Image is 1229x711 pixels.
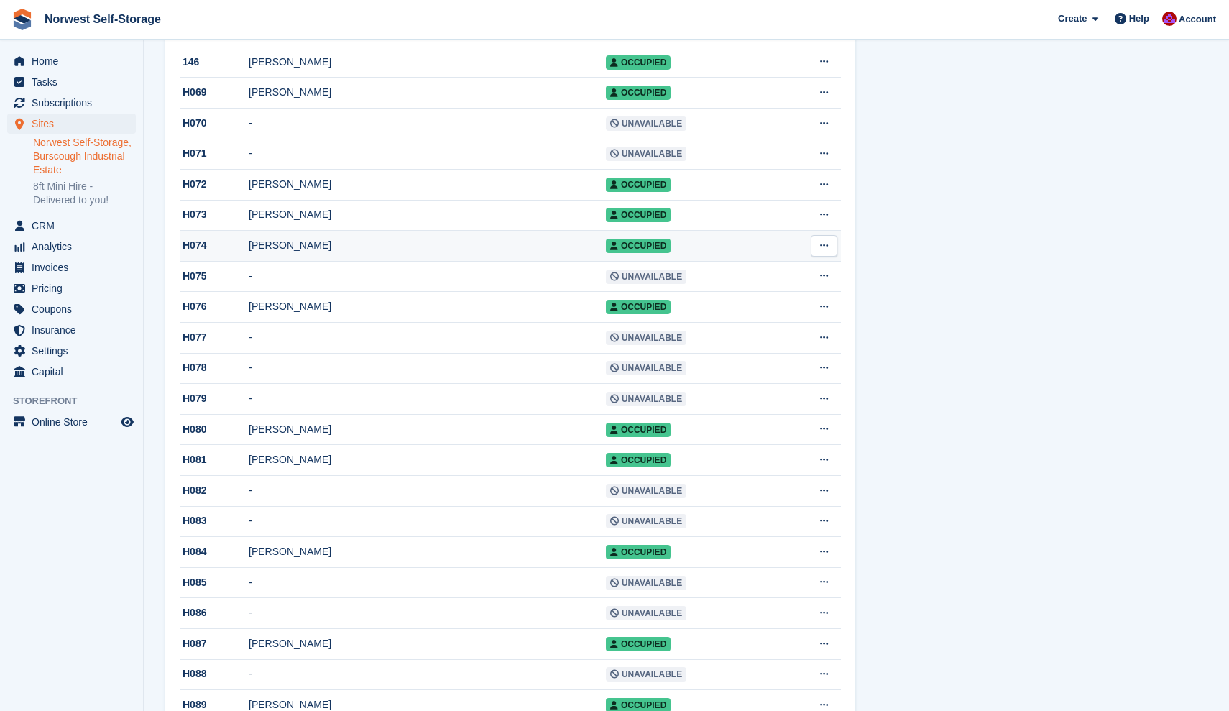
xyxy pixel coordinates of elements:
[606,270,686,284] span: Unavailable
[180,422,249,437] div: H080
[606,484,686,498] span: Unavailable
[32,278,118,298] span: Pricing
[7,72,136,92] a: menu
[249,452,606,467] div: [PERSON_NAME]
[606,147,686,161] span: Unavailable
[606,667,686,682] span: Unavailable
[606,239,671,253] span: Occupied
[249,598,606,629] td: -
[32,51,118,71] span: Home
[249,544,606,559] div: [PERSON_NAME]
[249,567,606,598] td: -
[32,114,118,134] span: Sites
[606,116,686,131] span: Unavailable
[32,299,118,319] span: Coupons
[1162,12,1177,26] img: Daniel Grensinger
[606,55,671,70] span: Occupied
[249,384,606,415] td: -
[180,207,249,222] div: H073
[7,412,136,432] a: menu
[180,636,249,651] div: H087
[606,545,671,559] span: Occupied
[180,269,249,284] div: H075
[13,394,143,408] span: Storefront
[32,320,118,340] span: Insurance
[180,177,249,192] div: H072
[249,299,606,314] div: [PERSON_NAME]
[606,178,671,192] span: Occupied
[249,55,606,70] div: [PERSON_NAME]
[7,299,136,319] a: menu
[606,392,686,406] span: Unavailable
[7,114,136,134] a: menu
[32,93,118,113] span: Subscriptions
[249,659,606,690] td: -
[180,299,249,314] div: H076
[180,605,249,620] div: H086
[249,353,606,384] td: -
[606,637,671,651] span: Occupied
[606,300,671,314] span: Occupied
[7,278,136,298] a: menu
[249,422,606,437] div: [PERSON_NAME]
[249,177,606,192] div: [PERSON_NAME]
[180,238,249,253] div: H074
[7,341,136,361] a: menu
[7,93,136,113] a: menu
[7,237,136,257] a: menu
[180,85,249,100] div: H069
[606,514,686,528] span: Unavailable
[249,108,606,139] td: -
[249,636,606,651] div: [PERSON_NAME]
[1058,12,1087,26] span: Create
[180,391,249,406] div: H079
[39,7,167,31] a: Norwest Self-Storage
[249,139,606,170] td: -
[180,513,249,528] div: H083
[180,330,249,345] div: H077
[119,413,136,431] a: Preview store
[180,146,249,161] div: H071
[7,257,136,277] a: menu
[180,452,249,467] div: H081
[32,237,118,257] span: Analytics
[33,136,136,177] a: Norwest Self-Storage, Burscough Industrial Estate
[180,116,249,131] div: H070
[249,323,606,354] td: -
[7,51,136,71] a: menu
[180,544,249,559] div: H084
[32,362,118,382] span: Capital
[606,208,671,222] span: Occupied
[249,261,606,292] td: -
[180,666,249,682] div: H088
[180,483,249,498] div: H082
[606,423,671,437] span: Occupied
[606,453,671,467] span: Occupied
[7,362,136,382] a: menu
[249,476,606,507] td: -
[32,72,118,92] span: Tasks
[606,331,686,345] span: Unavailable
[180,575,249,590] div: H085
[7,320,136,340] a: menu
[11,9,33,30] img: stora-icon-8386f47178a22dfd0bd8f6a31ec36ba5ce8667c1dd55bd0f319d3a0aa187defe.svg
[249,207,606,222] div: [PERSON_NAME]
[7,216,136,236] a: menu
[606,576,686,590] span: Unavailable
[33,180,136,207] a: 8ft Mini Hire - Delivered to you!
[1129,12,1149,26] span: Help
[1179,12,1216,27] span: Account
[249,238,606,253] div: [PERSON_NAME]
[32,216,118,236] span: CRM
[32,341,118,361] span: Settings
[249,506,606,537] td: -
[32,257,118,277] span: Invoices
[606,361,686,375] span: Unavailable
[606,606,686,620] span: Unavailable
[606,86,671,100] span: Occupied
[249,85,606,100] div: [PERSON_NAME]
[180,360,249,375] div: H078
[180,55,249,70] div: 146
[32,412,118,432] span: Online Store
